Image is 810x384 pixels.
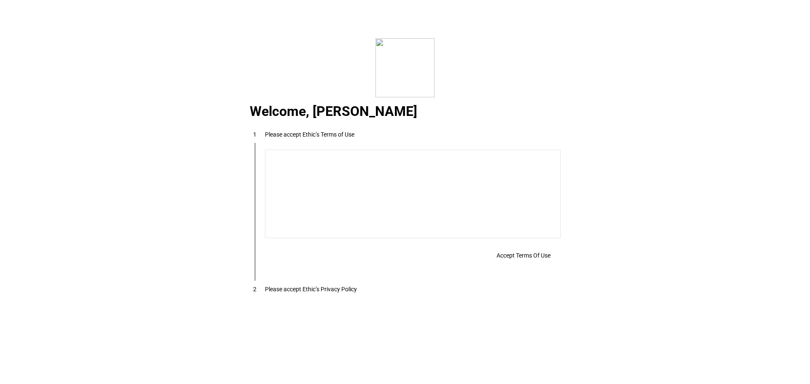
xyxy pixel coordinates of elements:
[253,286,256,293] span: 2
[265,286,357,293] div: Please accept Ethic’s Privacy Policy
[265,131,354,138] div: Please accept Ethic’s Terms of Use
[253,131,256,138] span: 1
[375,38,435,97] img: corporate.svg
[240,107,571,117] div: Welcome, [PERSON_NAME]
